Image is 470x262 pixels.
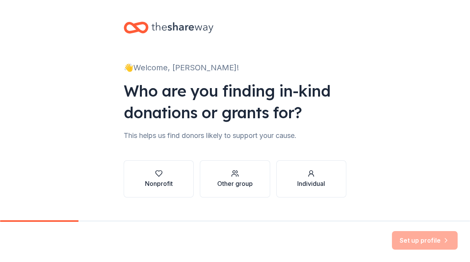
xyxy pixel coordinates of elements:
[124,80,346,123] div: Who are you finding in-kind donations or grants for?
[217,179,253,188] div: Other group
[200,160,270,197] button: Other group
[124,160,194,197] button: Nonprofit
[145,179,173,188] div: Nonprofit
[276,160,346,197] button: Individual
[297,179,325,188] div: Individual
[124,61,346,74] div: 👋 Welcome, [PERSON_NAME]!
[124,129,346,142] div: This helps us find donors likely to support your cause.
